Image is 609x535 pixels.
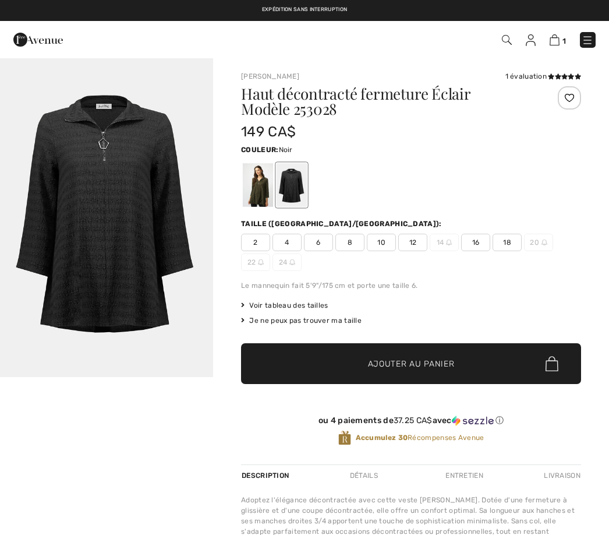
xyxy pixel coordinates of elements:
[304,234,333,251] span: 6
[505,71,581,82] div: 1 évaluation
[241,465,292,486] div: Description
[398,234,427,251] span: 12
[289,259,295,265] img: ring-m.svg
[241,416,581,430] div: ou 4 paiements de37.25 CA$avecSezzle Cliquez pour en savoir plus sur Sezzle
[461,234,490,251] span: 16
[356,434,408,442] strong: Accumulez 30
[241,146,278,154] span: Couleur:
[502,35,512,45] img: Recherche
[241,86,525,117] h1: Haut décontracté fermeture Éclair Modèle 253028
[241,343,581,384] button: Ajouter au panier
[493,234,522,251] span: 18
[582,34,593,46] img: Menu
[446,240,452,245] img: ring-m.svg
[241,416,581,426] div: ou 4 paiements de avec
[541,240,547,245] img: ring-m.svg
[272,234,302,251] span: 4
[13,28,63,51] img: 1ère Avenue
[277,163,307,207] div: Noir
[430,234,459,251] span: 14
[241,219,444,229] div: Taille ([GEOGRAPHIC_DATA]/[GEOGRAPHIC_DATA]):
[550,33,566,47] a: 1
[241,300,328,311] span: Voir tableau des tailles
[279,146,293,154] span: Noir
[272,254,302,271] span: 24
[243,163,273,207] div: Avocat
[241,280,581,291] div: Le mannequin fait 5'9"/175 cm et porte une taille 6.
[340,465,388,486] div: Détails
[241,254,270,271] span: 22
[13,33,63,44] a: 1ère Avenue
[541,465,581,486] div: Livraison
[241,315,581,326] div: Je ne peux pas trouver ma taille
[241,234,270,251] span: 2
[452,416,494,426] img: Sezzle
[524,234,553,251] span: 20
[550,34,560,45] img: Panier d'achat
[356,432,484,443] span: Récompenses Avenue
[394,416,433,425] span: 37.25 CA$
[526,34,536,46] img: Mes infos
[435,465,493,486] div: Entretien
[338,430,351,446] img: Récompenses Avenue
[258,259,264,265] img: ring-m.svg
[562,37,566,45] span: 1
[367,234,396,251] span: 10
[546,356,558,371] img: Bag.svg
[335,234,364,251] span: 8
[368,358,455,370] span: Ajouter au panier
[241,124,296,140] span: 149 CA$
[241,72,299,80] a: [PERSON_NAME]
